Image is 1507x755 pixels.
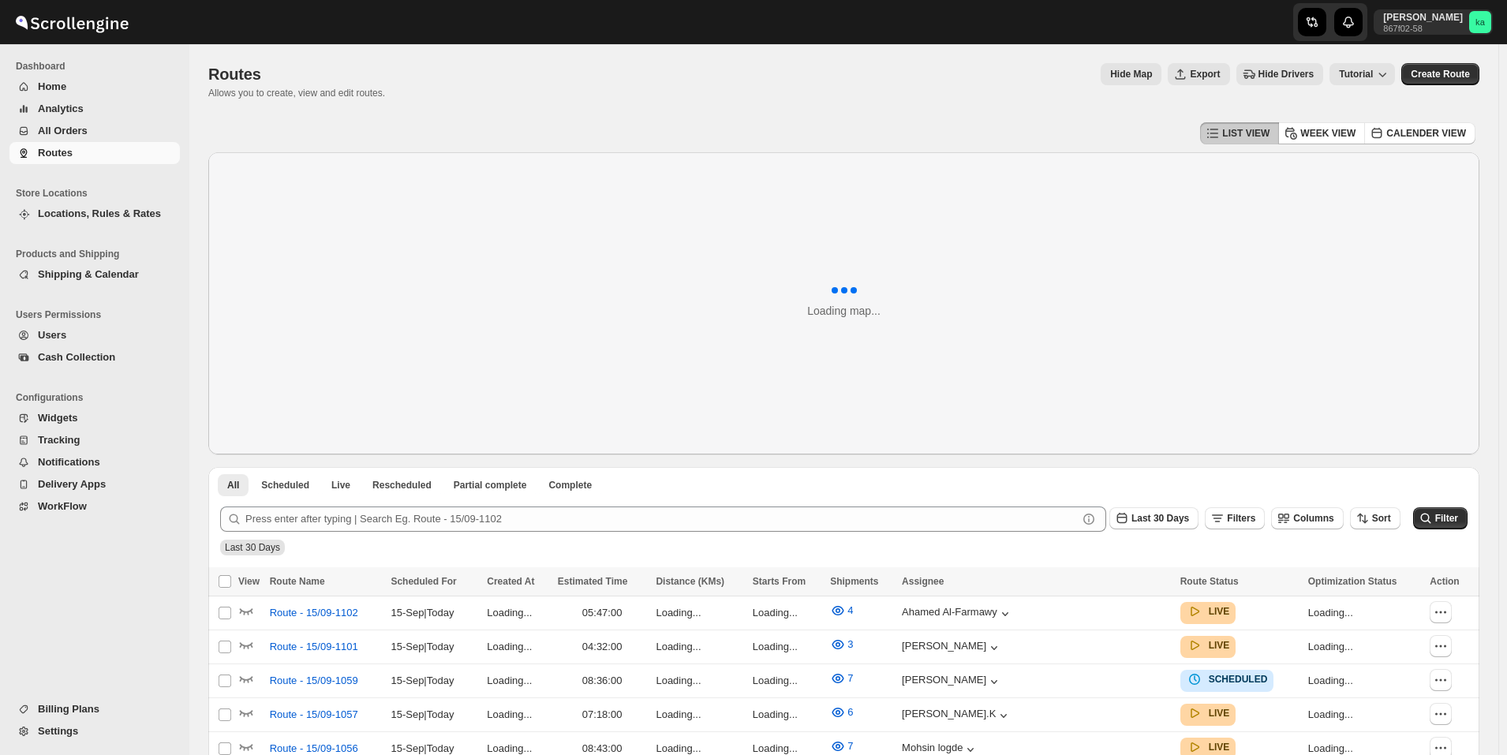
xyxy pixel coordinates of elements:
[656,707,742,723] p: Loading...
[38,434,80,446] span: Tracking
[245,506,1078,532] input: Press enter after typing | Search Eg. Route - 15/09-1102
[1110,68,1152,80] span: Hide Map
[847,706,853,718] span: 6
[38,329,66,341] span: Users
[9,76,180,98] button: Home
[454,479,527,491] span: Partial complete
[902,606,1013,622] div: Ahamed Al-Farmawy
[372,479,432,491] span: Rescheduled
[1308,576,1397,587] span: Optimization Status
[1383,11,1463,24] p: [PERSON_NAME]
[1308,605,1421,621] p: Loading...
[753,707,821,723] p: Loading...
[208,87,385,99] p: Allows you to create, view and edit routes.
[1413,507,1468,529] button: Filter
[656,639,742,655] p: Loading...
[38,478,106,490] span: Delivery Apps
[38,207,161,219] span: Locations, Rules & Rates
[558,707,647,723] div: 07:18:00
[1205,507,1265,529] button: Filters
[1308,673,1421,689] p: Loading...
[1187,705,1230,721] button: LIVE
[9,407,180,429] button: Widgets
[38,500,87,512] span: WorkFlow
[9,346,180,368] button: Cash Collection
[38,268,139,280] span: Shipping & Calendar
[9,98,180,120] button: Analytics
[656,605,742,621] p: Loading...
[270,707,358,723] span: Route - 15/09-1057
[38,351,115,363] span: Cash Collection
[227,479,239,491] span: All
[807,303,881,319] div: Loading map...
[1271,507,1343,529] button: Columns
[16,248,181,260] span: Products and Shipping
[1236,63,1324,85] button: Hide Drivers
[1222,127,1270,140] span: LIST VIEW
[9,429,180,451] button: Tracking
[1350,507,1400,529] button: Sort
[753,576,806,587] span: Starts From
[1187,604,1230,619] button: LIVE
[9,264,180,286] button: Shipping & Calendar
[1209,674,1268,685] b: SCHEDULED
[821,632,862,657] button: 3
[218,474,249,496] button: All routes
[1180,576,1239,587] span: Route Status
[487,673,548,689] p: Loading...
[16,60,181,73] span: Dashboard
[1209,640,1230,651] b: LIVE
[1187,739,1230,755] button: LIVE
[9,473,180,495] button: Delivery Apps
[902,708,1012,723] button: [PERSON_NAME].K
[38,725,78,737] span: Settings
[821,700,862,725] button: 6
[1227,513,1255,524] span: Filters
[753,605,821,621] p: Loading...
[1101,63,1161,85] button: Map action label
[9,698,180,720] button: Billing Plans
[208,65,261,83] span: Routes
[1278,122,1365,144] button: WEEK VIEW
[902,674,1002,690] button: [PERSON_NAME]
[391,641,454,652] span: 15-Sep | Today
[16,391,181,404] span: Configurations
[1411,68,1470,80] span: Create Route
[1308,639,1421,655] p: Loading...
[830,576,878,587] span: Shipments
[1308,707,1421,723] p: Loading...
[9,203,180,225] button: Locations, Rules & Rates
[225,542,280,553] span: Last 30 Days
[1209,708,1230,719] b: LIVE
[487,639,548,655] p: Loading...
[1168,63,1229,85] button: Export
[238,576,260,587] span: View
[1209,606,1230,617] b: LIVE
[1187,671,1268,687] button: SCHEDULED
[260,600,368,626] button: Route - 15/09-1102
[1372,513,1391,524] span: Sort
[1339,69,1373,80] span: Tutorial
[821,666,862,691] button: 7
[1469,11,1491,33] span: khaled alrashidi
[391,742,454,754] span: 15-Sep | Today
[821,598,862,623] button: 4
[38,412,77,424] span: Widgets
[847,672,853,684] span: 7
[38,703,99,715] span: Billing Plans
[847,638,853,650] span: 3
[1430,576,1459,587] span: Action
[1364,122,1475,144] button: CALENDER VIEW
[558,576,627,587] span: Estimated Time
[391,708,454,720] span: 15-Sep | Today
[270,639,358,655] span: Route - 15/09-1101
[9,495,180,518] button: WorkFlow
[38,125,88,136] span: All Orders
[902,640,1002,656] div: [PERSON_NAME]
[487,576,534,587] span: Created At
[16,308,181,321] span: Users Permissions
[656,576,724,587] span: Distance (KMs)
[753,639,821,655] p: Loading...
[260,668,368,693] button: Route - 15/09-1059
